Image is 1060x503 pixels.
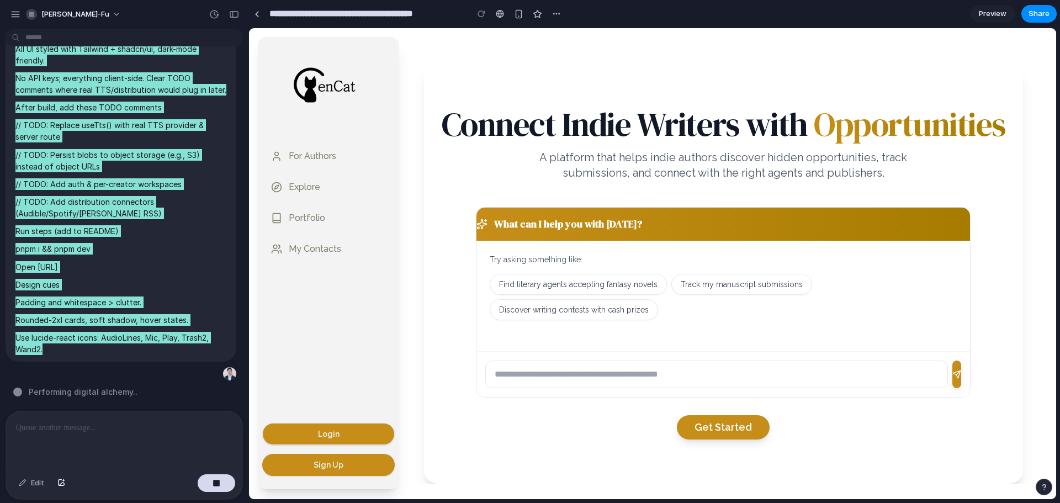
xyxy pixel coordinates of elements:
span: Portfolio [40,183,76,197]
p: // TODO: Add auth & per-creator workspaces [15,178,226,190]
h1: Connect Indie Writers with [193,80,756,113]
span: Explore [40,152,71,166]
p: // TODO: Replace useTts() with real TTS provider & server route [15,119,226,142]
p: A platform that helps indie authors discover hidden opportunities, track submissions, and connect... [289,121,660,152]
button: Sign Up [13,426,146,448]
p: pnpm i && pnpm dev [15,243,226,255]
a: Preview [971,5,1015,23]
p: Use lucide-react icons: AudioLines, Mic, Play, Trash2, Wand2. [15,332,226,355]
button: Login [13,395,146,417]
button: Discover writing contests with cash prizes [241,271,409,292]
p: Run steps (add to README) [15,225,226,237]
h3: What can I help you with [DATE]? [245,188,393,204]
span: Opportunities [565,73,756,119]
span: [PERSON_NAME]-fu [41,9,109,20]
button: Track my manuscript submissions [422,246,563,267]
button: Get Started [428,387,521,411]
p: All UI styled with Tailwind + shadcn/ui, dark-mode friendly. [15,43,226,66]
span: Share [1029,8,1050,19]
p: No API keys; everything client-side. Clear TODO comments where real TTS/distribution would plug i... [15,72,226,96]
p: Open [URL] [15,261,226,273]
button: Share [1021,5,1057,23]
span: My Contacts [40,214,92,227]
p: After build, add these TODO comments [15,102,226,113]
p: // TODO: Persist blobs to object storage (e.g., S3) instead of object URLs [15,149,226,172]
button: [PERSON_NAME]-fu [22,6,126,23]
p: Padding and whitespace > clutter. [15,296,226,308]
p: Try asking something like: [241,226,708,237]
span: Performing digital alchemy .. [29,386,137,398]
p: Design cues [15,279,226,290]
button: Find literary agents accepting fantasy novels [241,246,418,267]
p: Rounded-2xl cards, soft shadow, hover states. [15,314,226,326]
span: Preview [979,8,1006,19]
p: // TODO: Add distribution connectors (Audible/Spotify/[PERSON_NAME] RSS) [15,196,226,219]
img: Pencat Logo [44,22,115,93]
span: For Authors [40,121,87,135]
